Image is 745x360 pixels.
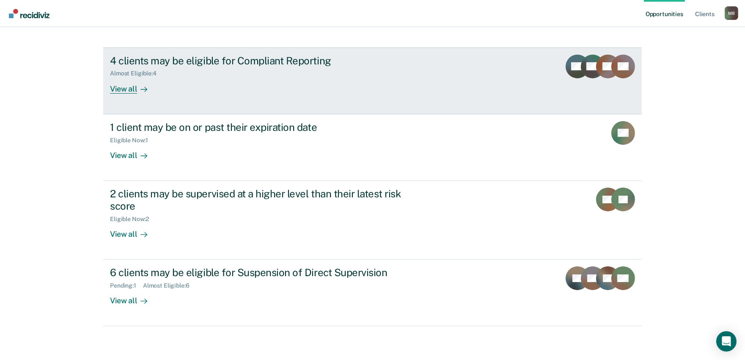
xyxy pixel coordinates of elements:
div: View all [110,289,157,306]
div: View all [110,222,157,239]
div: Almost Eligible : 4 [110,70,163,77]
button: Profile dropdown button [725,6,738,20]
div: 6 clients may be eligible for Suspension of Direct Supervision [110,266,407,279]
div: Almost Eligible : 6 [143,282,196,289]
a: 1 client may be on or past their expiration dateEligible Now:1View all [103,114,642,181]
div: 1 client may be on or past their expiration date [110,121,407,133]
div: 2 clients may be supervised at a higher level than their latest risk score [110,188,407,212]
div: M B [725,6,738,20]
img: Recidiviz [9,9,49,18]
div: Eligible Now : 2 [110,216,156,223]
a: 2 clients may be supervised at a higher level than their latest risk scoreEligible Now:2View all [103,181,642,260]
a: 6 clients may be eligible for Suspension of Direct SupervisionPending:1Almost Eligible:6View all [103,260,642,326]
div: Pending : 1 [110,282,143,289]
a: 4 clients may be eligible for Compliant ReportingAlmost Eligible:4View all [103,47,642,114]
div: Open Intercom Messenger [716,331,737,352]
div: View all [110,144,157,160]
div: 4 clients may be eligible for Compliant Reporting [110,55,407,67]
div: View all [110,77,157,94]
div: Eligible Now : 1 [110,137,155,144]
